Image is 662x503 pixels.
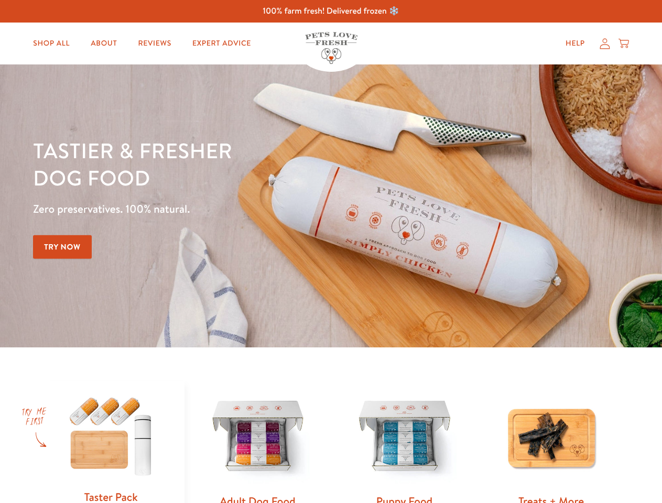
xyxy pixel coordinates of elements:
p: Zero preservatives. 100% natural. [33,200,430,218]
a: Expert Advice [184,33,259,54]
iframe: Gorgias live chat messenger [610,454,652,493]
a: Try Now [33,235,92,259]
img: Pets Love Fresh [305,32,357,64]
a: Help [557,33,593,54]
a: Shop All [25,33,78,54]
a: About [82,33,125,54]
h1: Tastier & fresher dog food [33,137,430,191]
a: Reviews [129,33,179,54]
